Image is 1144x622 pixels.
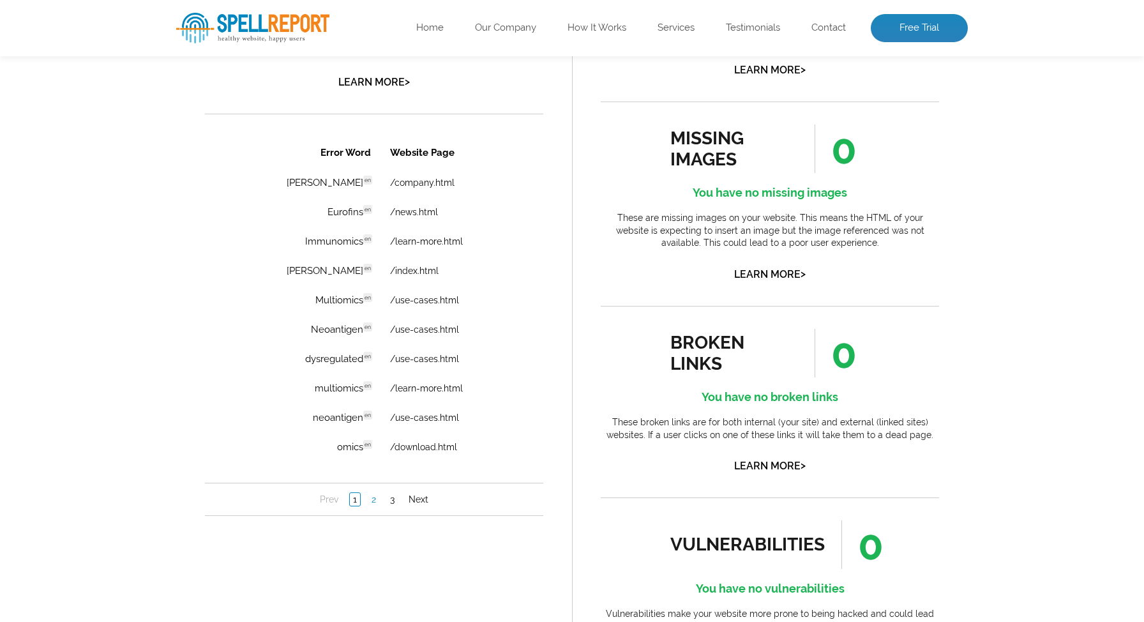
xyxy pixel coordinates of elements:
[33,149,175,178] td: Multiomics
[158,215,167,224] span: en
[670,128,786,170] div: missing images
[176,13,329,43] img: SpellReport
[158,274,167,283] span: en
[33,120,175,148] td: [PERSON_NAME]
[811,22,846,34] a: Contact
[871,14,968,42] a: Free Trial
[176,1,305,31] th: Website Page
[338,76,410,88] a: Learn More>
[158,303,167,312] span: en
[185,129,234,139] a: /index.html
[185,100,258,110] a: /learn-more.html
[185,158,254,169] a: /use-cases.html
[601,579,939,599] h4: You have no vulnerabilities
[801,265,806,283] span: >
[158,98,167,107] span: en
[33,238,175,266] td: multiomics
[601,416,939,441] p: These broken links are for both internal (your site) and external (linked sites) websites. If a u...
[158,156,167,165] span: en
[841,520,884,569] span: 0
[734,460,806,472] a: Learn More>
[144,356,156,370] a: 1
[734,268,806,280] a: Learn More>
[185,70,233,80] a: /news.html
[185,276,254,286] a: /use-cases.html
[158,39,167,48] span: en
[185,41,250,51] a: /company.html
[185,188,254,198] a: /use-cases.html
[200,356,227,369] a: Next
[158,186,167,195] span: en
[601,212,939,250] p: These are missing images on your website. This means the HTML of your website is expecting to ins...
[815,125,857,173] span: 0
[158,245,167,254] span: en
[33,91,175,119] td: Immunomics
[658,22,695,34] a: Services
[405,73,410,91] span: >
[726,22,780,34] a: Testimonials
[33,296,175,324] td: omics
[475,22,536,34] a: Our Company
[568,22,626,34] a: How It Works
[33,267,175,295] td: neoantigen
[185,217,254,227] a: /use-cases.html
[158,68,167,77] span: en
[33,179,175,207] td: Neoantigen
[801,61,806,79] span: >
[163,356,174,369] a: 2
[601,183,939,203] h4: You have no missing images
[734,64,806,76] a: Learn More>
[33,1,175,31] th: Error Word
[33,208,175,236] td: dysregulated
[670,332,786,374] div: broken links
[182,356,193,369] a: 3
[185,247,258,257] a: /learn-more.html
[33,61,175,89] td: Eurofins
[416,22,444,34] a: Home
[815,329,857,377] span: 0
[670,534,825,555] div: vulnerabilities
[33,32,175,60] td: [PERSON_NAME]
[601,387,939,407] h4: You have no broken links
[801,457,806,474] span: >
[158,127,167,136] span: en
[185,305,252,315] a: /download.html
